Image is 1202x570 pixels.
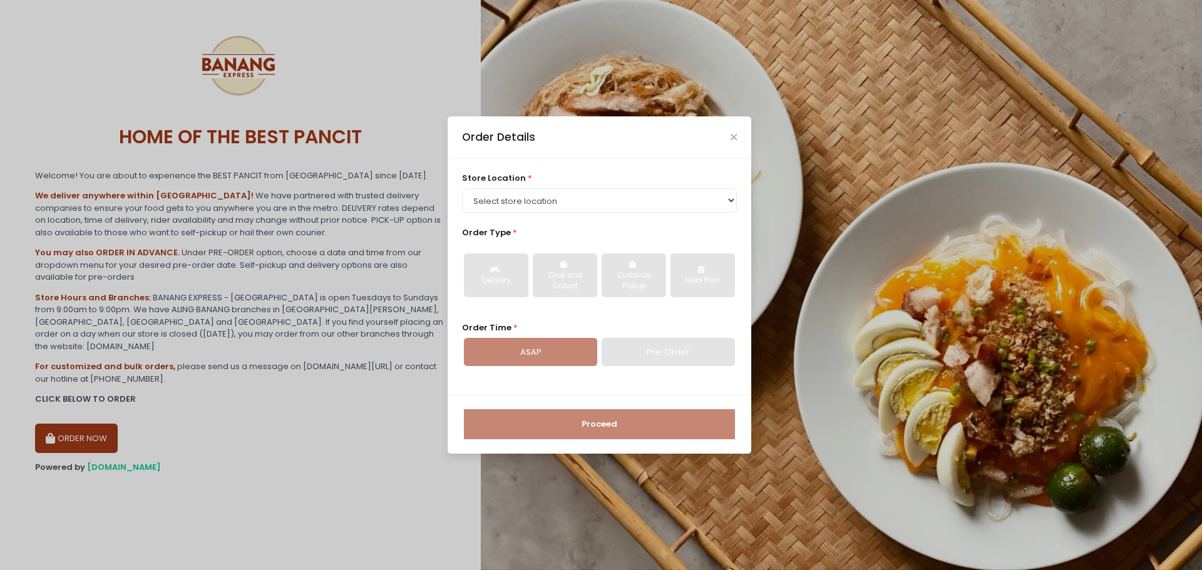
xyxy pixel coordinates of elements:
[473,275,520,287] div: Delivery
[731,134,737,140] button: Close
[462,172,526,184] span: store location
[462,226,511,238] span: Order Type
[462,129,535,145] div: Order Details
[679,275,726,287] div: Meal Plan
[462,322,511,333] span: Order Time
[670,253,735,297] button: Meal Plan
[464,409,735,439] button: Proceed
[602,253,666,297] button: Curbside Pickup
[464,253,528,297] button: Delivery
[610,270,657,292] div: Curbside Pickup
[542,270,588,292] div: Click and Collect
[533,253,597,297] button: Click and Collect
